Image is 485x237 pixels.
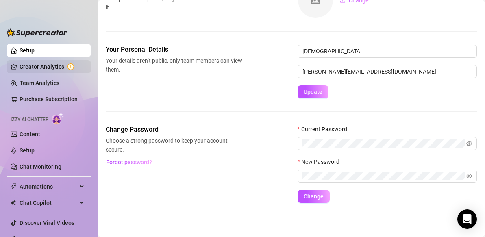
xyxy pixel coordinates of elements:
[11,183,17,190] span: thunderbolt
[20,163,61,170] a: Chat Monitoring
[106,45,242,54] span: Your Personal Details
[302,139,465,148] input: Current Password
[20,220,74,226] a: Discover Viral Videos
[20,180,77,193] span: Automations
[466,141,472,146] span: eye-invisible
[106,125,242,135] span: Change Password
[106,56,242,74] span: Your details aren’t public, only team members can view them.
[20,147,35,154] a: Setup
[457,209,477,229] div: Open Intercom Messenger
[11,200,16,206] img: Chat Copilot
[11,116,48,124] span: Izzy AI Chatter
[20,196,77,209] span: Chat Copilot
[7,28,67,37] img: logo-BBDzfeDw.svg
[302,172,465,180] input: New Password
[304,89,322,95] span: Update
[106,156,152,169] button: Forgot password?
[298,65,477,78] input: Enter new email
[298,125,352,134] label: Current Password
[20,47,35,54] a: Setup
[304,193,324,200] span: Change
[466,173,472,179] span: eye-invisible
[106,136,242,154] span: Choose a strong password to keep your account secure.
[298,190,330,203] button: Change
[20,96,78,102] a: Purchase Subscription
[20,60,85,73] a: Creator Analytics exclamation-circle
[52,113,64,124] img: AI Chatter
[298,85,328,98] button: Update
[298,157,345,166] label: New Password
[20,80,59,86] a: Team Analytics
[20,131,40,137] a: Content
[298,45,477,58] input: Enter name
[106,159,152,165] span: Forgot password?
